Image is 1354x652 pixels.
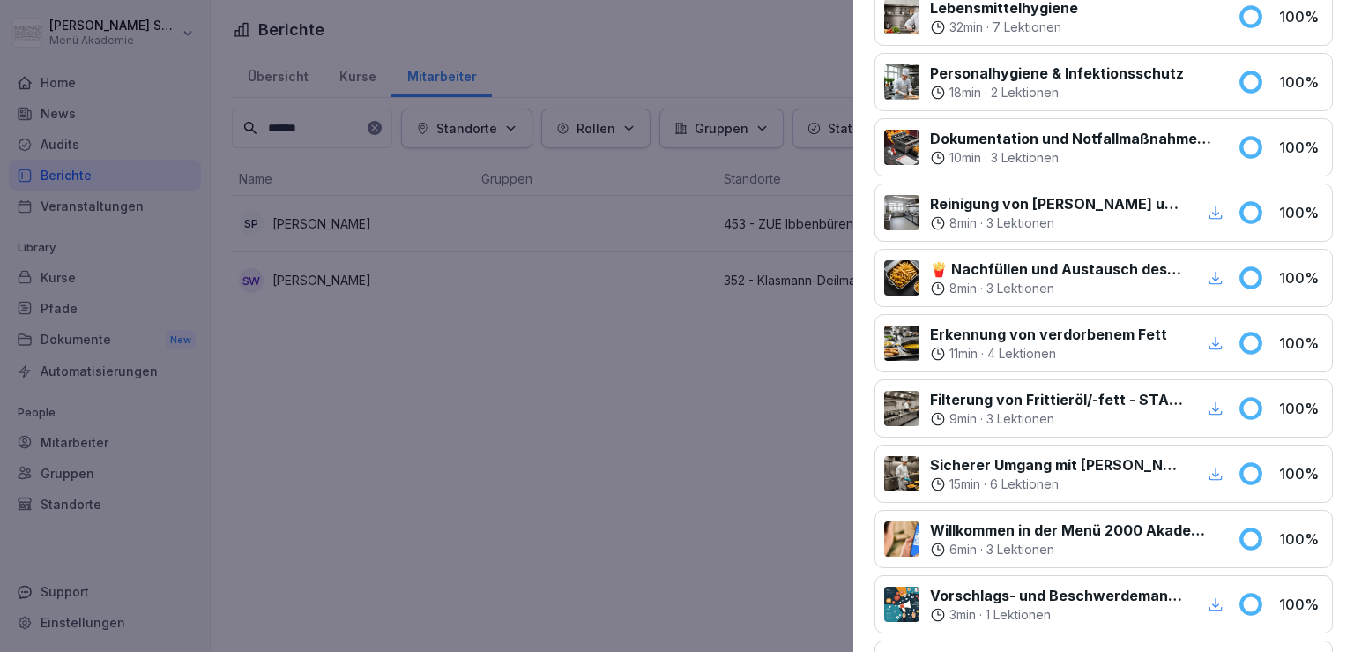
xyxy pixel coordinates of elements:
[949,280,977,297] p: 8 min
[986,214,1054,232] p: 3 Lektionen
[930,193,1183,214] p: Reinigung von [PERSON_NAME] und Dunstabzugshauben
[949,345,978,363] p: 11 min
[1279,71,1323,93] p: 100 %
[986,410,1054,428] p: 3 Lektionen
[1279,267,1323,289] p: 100 %
[986,280,1054,297] p: 3 Lektionen
[930,280,1183,297] div: ·
[930,541,1216,558] div: ·
[1279,463,1323,484] p: 100 %
[930,214,1183,232] div: ·
[930,324,1167,345] p: Erkennung von verdorbenem Fett
[930,606,1183,624] div: ·
[986,541,1054,558] p: 3 Lektionen
[930,389,1183,410] p: Filterung von Frittieröl/-fett - STANDARD ohne Vito
[930,128,1216,149] p: Dokumentation und Notfallmaßnahmen bei Fritteusen
[930,520,1216,541] p: Willkommen in der Menü 2000 Akademie mit Bounti!
[949,606,976,624] p: 3 min
[930,19,1078,36] div: ·
[1279,398,1323,419] p: 100 %
[949,541,977,558] p: 6 min
[949,476,980,493] p: 15 min
[930,585,1183,606] p: Vorschlags- und Beschwerdemanagement bei Menü 2000
[1279,528,1323,550] p: 100 %
[993,19,1061,36] p: 7 Lektionen
[990,476,1059,493] p: 6 Lektionen
[930,454,1183,476] p: Sicherer Umgang mit [PERSON_NAME]
[930,259,1183,280] p: 🍟 Nachfüllen und Austausch des Frittieröl/-fettes
[930,410,1183,428] div: ·
[930,149,1216,167] div: ·
[1279,6,1323,27] p: 100 %
[949,410,977,428] p: 9 min
[949,214,977,232] p: 8 min
[930,345,1167,363] div: ·
[991,149,1059,167] p: 3 Lektionen
[949,84,981,101] p: 18 min
[1279,202,1323,223] p: 100 %
[949,19,983,36] p: 32 min
[1279,333,1323,354] p: 100 %
[930,63,1184,84] p: Personalhygiene & Infektionsschutz
[1279,137,1323,158] p: 100 %
[986,606,1051,624] p: 1 Lektionen
[930,476,1183,493] div: ·
[930,84,1184,101] div: ·
[949,149,981,167] p: 10 min
[987,345,1056,363] p: 4 Lektionen
[991,84,1059,101] p: 2 Lektionen
[1279,594,1323,615] p: 100 %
